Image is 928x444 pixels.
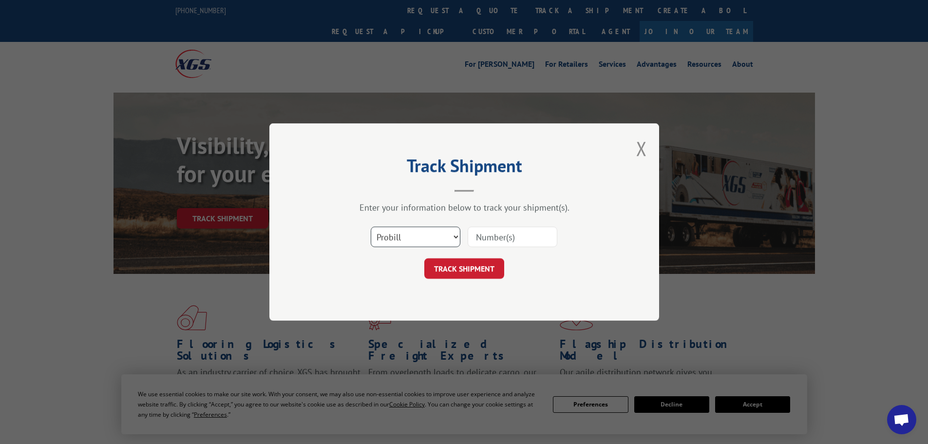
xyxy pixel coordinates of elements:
[636,135,647,161] button: Close modal
[887,405,916,434] div: Open chat
[424,258,504,279] button: TRACK SHIPMENT
[318,202,610,213] div: Enter your information below to track your shipment(s).
[318,159,610,177] h2: Track Shipment
[468,227,557,247] input: Number(s)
